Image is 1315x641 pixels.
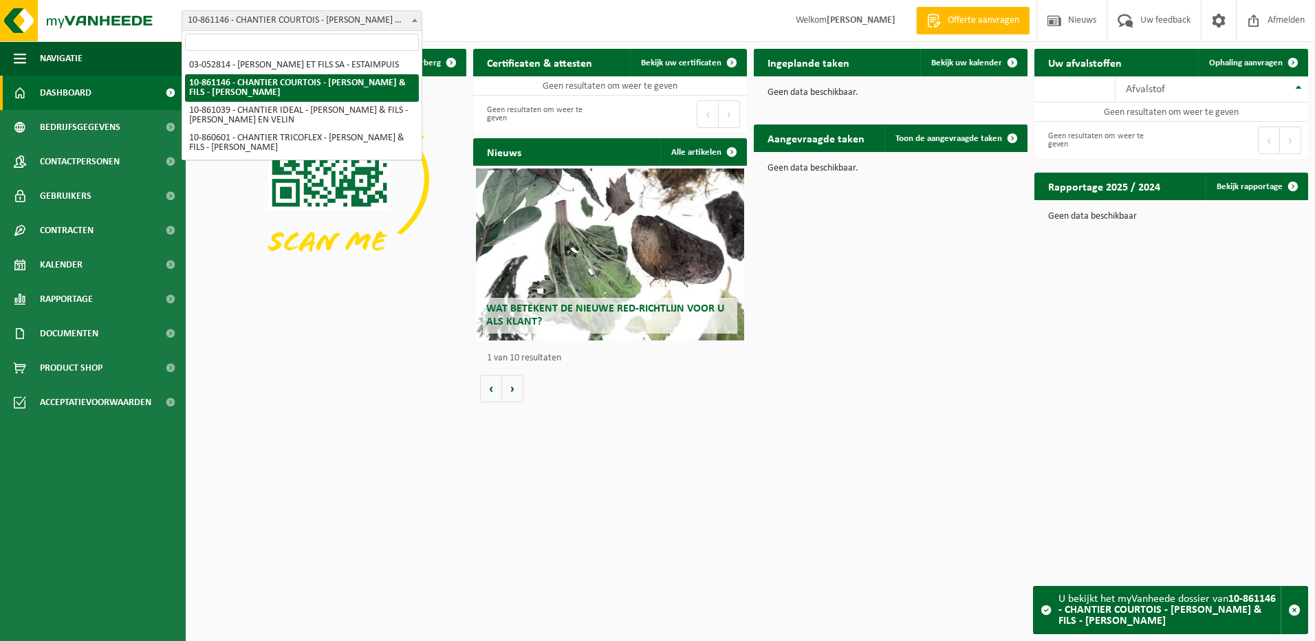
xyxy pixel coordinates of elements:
span: Documenten [40,316,98,351]
span: Ophaling aanvragen [1209,58,1283,67]
img: Download de VHEPlus App [193,76,466,282]
td: Geen resultaten om weer te geven [1034,102,1308,122]
button: Next [1280,127,1301,154]
li: 10-860601 - CHANTIER TRICOFLEX - [PERSON_NAME] & FILS - [PERSON_NAME] [185,129,419,157]
a: Bekijk uw certificaten [630,49,746,76]
span: Acceptatievoorwaarden [40,385,151,420]
div: Geen resultaten om weer te geven [480,99,603,129]
span: Bekijk uw kalender [931,58,1002,67]
span: 10-861146 - CHANTIER COURTOIS - REMI TACKS & FILS - BUEIL [182,11,422,30]
span: Bekijk uw certificaten [641,58,721,67]
span: Toon de aangevraagde taken [895,134,1002,143]
span: Contactpersonen [40,144,120,179]
span: Navigatie [40,41,83,76]
h2: Nieuws [473,138,535,165]
a: Ophaling aanvragen [1198,49,1307,76]
span: 10-861146 - CHANTIER COURTOIS - REMI TACKS & FILS - BUEIL [182,10,422,31]
h2: Certificaten & attesten [473,49,606,76]
td: Geen resultaten om weer te geven [473,76,747,96]
a: Bekijk uw kalender [920,49,1026,76]
button: Next [719,100,740,128]
a: Wat betekent de nieuwe RED-richtlijn voor u als klant? [476,169,744,340]
span: Rapportage [40,282,93,316]
span: Contracten [40,213,94,248]
p: Geen data beschikbaar. [768,88,1014,98]
h2: Rapportage 2025 / 2024 [1034,173,1174,199]
a: Offerte aanvragen [916,7,1030,34]
span: Kalender [40,248,83,282]
li: 10-861039 - CHANTIER IDEAL - [PERSON_NAME] & FILS - [PERSON_NAME] EN VELIN [185,102,419,129]
span: Dashboard [40,76,91,110]
a: Alle artikelen [660,138,746,166]
span: Wat betekent de nieuwe RED-richtlijn voor u als klant? [486,303,724,327]
div: U bekijkt het myVanheede dossier van [1058,587,1281,633]
p: 1 van 10 resultaten [487,354,740,363]
h2: Aangevraagde taken [754,124,878,151]
button: Previous [697,100,719,128]
a: Bekijk rapportage [1206,173,1307,200]
li: 10-861146 - CHANTIER COURTOIS - [PERSON_NAME] & FILS - [PERSON_NAME] [185,74,419,102]
li: 03-052814 - [PERSON_NAME] ET FILS SA - ESTAIMPUIS [185,56,419,74]
button: Verberg [400,49,465,76]
span: Afvalstof [1126,84,1165,95]
div: Geen resultaten om weer te geven [1041,125,1164,155]
span: Gebruikers [40,179,91,213]
span: Bedrijfsgegevens [40,110,120,144]
button: Vorige [480,375,502,402]
span: Offerte aanvragen [944,14,1023,28]
strong: [PERSON_NAME] [827,15,895,25]
button: Volgende [502,375,523,402]
span: Verberg [411,58,441,67]
h2: Uw afvalstoffen [1034,49,1135,76]
p: Geen data beschikbaar. [768,164,1014,173]
span: Product Shop [40,351,102,385]
p: Geen data beschikbaar [1048,212,1294,221]
a: Toon de aangevraagde taken [884,124,1026,152]
h2: Ingeplande taken [754,49,863,76]
button: Previous [1258,127,1280,154]
strong: 10-861146 - CHANTIER COURTOIS - [PERSON_NAME] & FILS - [PERSON_NAME] [1058,594,1276,627]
